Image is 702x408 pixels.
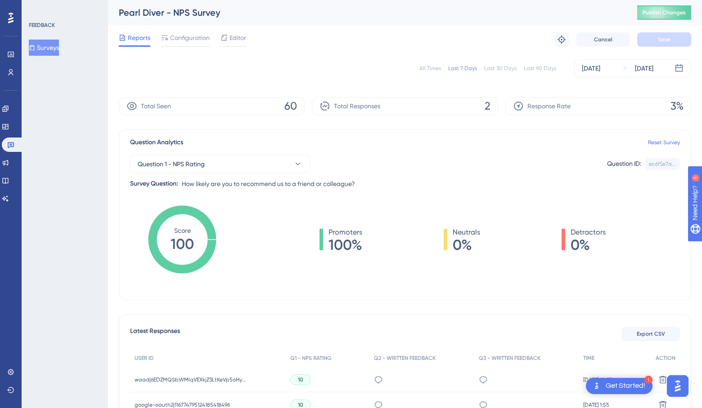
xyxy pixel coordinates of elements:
div: Question ID: [607,158,641,170]
button: Publish Changes [637,5,691,20]
span: TIME [583,355,594,362]
span: Editor [229,32,246,43]
span: USER ID [135,355,154,362]
div: [DATE] [582,63,600,74]
span: Latest Responses [130,326,180,342]
tspan: Score [174,227,191,234]
span: Question 1 - NPS Rating [138,159,205,169]
span: 2 [485,99,490,113]
img: launcher-image-alternative-text [591,381,602,391]
div: [DATE] [635,63,653,74]
div: Last 30 Days [484,65,517,72]
span: Q2 - WRITTEN FEEDBACK [374,355,436,362]
span: 3% [670,99,684,113]
span: Total Responses [334,101,380,111]
span: Reports [128,32,150,43]
span: Q3 - WRITTEN FEEDBACK [479,355,540,362]
span: How likely are you to recommend us to a friend or colleague? [182,178,355,189]
div: 1 [644,376,652,384]
span: 0% [453,238,480,252]
div: ec6f5e7a... [649,160,676,168]
span: Response Rate [527,101,571,111]
span: 0% [571,238,606,252]
span: 60 [284,99,297,113]
span: ACTION [656,355,675,362]
span: Question Analytics [130,137,183,148]
span: Total Seen [141,101,171,111]
span: Cancel [594,36,612,43]
span: 100% [328,238,362,252]
span: Neutrals [453,227,480,238]
div: All Times [419,65,441,72]
iframe: UserGuiding AI Assistant Launcher [664,373,691,399]
div: Last 7 Days [448,65,477,72]
span: Detractors [571,227,606,238]
div: Pearl Diver - NPS Survey [119,6,615,19]
button: Export CSV [621,327,680,341]
span: Configuration [170,32,210,43]
a: Reset Survey [648,139,680,146]
span: [DATE] 10:57 [583,376,612,383]
div: Last 90 Days [524,65,556,72]
div: FEEDBACK [29,22,55,29]
span: waad|6EDZMQSbWMlqVEXkjZ3LtKeVp5oHyhMazPdUWnbfU2E [135,376,247,383]
span: Save [658,36,670,43]
span: Need Help? [21,2,56,13]
div: Open Get Started! checklist, remaining modules: 1 [586,378,652,394]
span: Export CSV [637,330,665,337]
tspan: 100 [171,235,194,253]
div: 5 [63,4,65,12]
div: Get Started! [606,381,645,391]
span: 10 [298,376,303,383]
button: Cancel [576,32,630,47]
span: Q1 - NPS RATING [290,355,331,362]
span: Promoters [328,227,362,238]
div: Survey Question: [130,178,178,189]
span: Publish Changes [643,9,686,16]
button: Surveys [29,40,59,56]
button: Question 1 - NPS Rating [130,155,310,173]
button: Save [637,32,691,47]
